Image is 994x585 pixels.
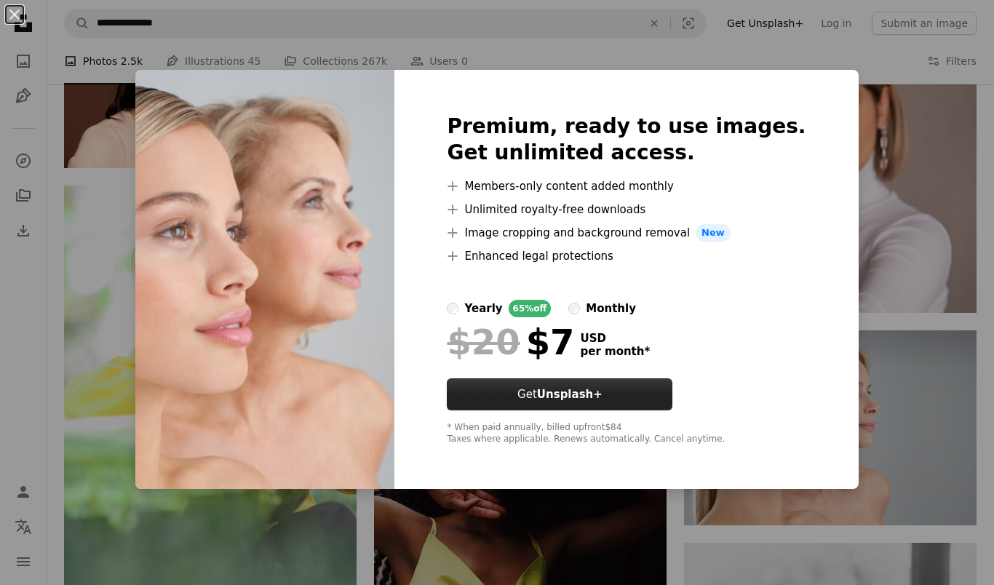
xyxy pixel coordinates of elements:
[447,323,574,361] div: $7
[447,178,806,195] li: Members-only content added monthly
[447,247,806,265] li: Enhanced legal protections
[537,388,603,401] strong: Unsplash+
[464,300,502,317] div: yearly
[447,114,806,166] h2: Premium, ready to use images. Get unlimited access.
[568,303,580,314] input: monthly
[580,332,650,345] span: USD
[447,422,806,445] div: * When paid annually, billed upfront $84 Taxes where applicable. Renews automatically. Cancel any...
[580,345,650,358] span: per month *
[447,378,672,410] button: GetUnsplash+
[447,224,806,242] li: Image cropping and background removal
[447,201,806,218] li: Unlimited royalty-free downloads
[696,224,731,242] span: New
[447,323,520,361] span: $20
[447,303,458,314] input: yearly65%off
[509,300,552,317] div: 65% off
[135,70,394,489] img: premium_photo-1661890939448-134d65d54819
[586,300,636,317] div: monthly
